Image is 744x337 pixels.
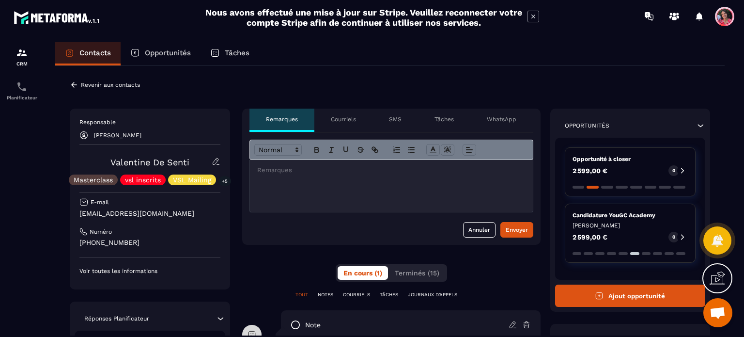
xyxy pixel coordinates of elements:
p: Réponses Planificateur [84,315,149,322]
button: En cours (1) [338,266,388,280]
p: Remarques [266,115,298,123]
p: COURRIELS [343,291,370,298]
p: 2 599,00 € [573,234,607,241]
p: Contacts [79,48,111,57]
a: Opportunités [121,42,201,65]
p: [PERSON_NAME] [94,132,141,139]
p: Courriels [331,115,356,123]
p: note [305,321,321,330]
p: WhatsApp [487,115,516,123]
p: [PERSON_NAME] [573,222,688,229]
p: Candidature YouGC Academy [573,211,688,219]
img: logo [14,9,101,26]
p: Masterclass [74,177,113,183]
p: Numéro [90,228,112,236]
a: Contacts [55,42,121,65]
p: Revenir aux contacts [81,81,140,88]
p: vsl inscrits [125,177,161,183]
div: Ouvrir le chat [703,298,732,327]
p: SMS [389,115,402,123]
p: Opportunité à closer [573,155,688,163]
p: TÂCHES [380,291,398,298]
p: Opportunités [145,48,191,57]
p: 0 [672,167,675,174]
button: Annuler [463,222,496,238]
p: Tâches [434,115,454,123]
p: E-mail [91,198,109,206]
button: Envoyer [500,222,533,238]
p: Voir toutes les informations [79,267,220,275]
span: En cours (1) [343,269,382,277]
p: Opportunités [565,122,609,129]
img: formation [16,47,28,59]
a: Tâches [201,42,259,65]
button: Ajout opportunité [555,285,706,307]
p: NOTES [318,291,333,298]
div: Envoyer [506,225,528,235]
p: 0 [672,234,675,241]
p: +5 [218,176,231,186]
a: formationformationCRM [2,40,41,74]
p: Responsable [79,118,220,126]
p: Planificateur [2,95,41,100]
span: Terminés (15) [395,269,439,277]
p: [PHONE_NUMBER] [79,238,220,247]
p: 2 599,00 € [573,167,607,174]
h2: Nous avons effectué une mise à jour sur Stripe. Veuillez reconnecter votre compte Stripe afin de ... [205,7,523,28]
a: Valentine De Senti [110,157,189,167]
p: JOURNAUX D'APPELS [408,291,457,298]
p: [EMAIL_ADDRESS][DOMAIN_NAME] [79,209,220,218]
p: VSL Mailing [173,177,211,183]
button: Terminés (15) [389,266,445,280]
a: schedulerschedulerPlanificateur [2,74,41,108]
p: CRM [2,61,41,66]
p: TOUT [295,291,308,298]
img: scheduler [16,81,28,93]
p: Tâches [225,48,249,57]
